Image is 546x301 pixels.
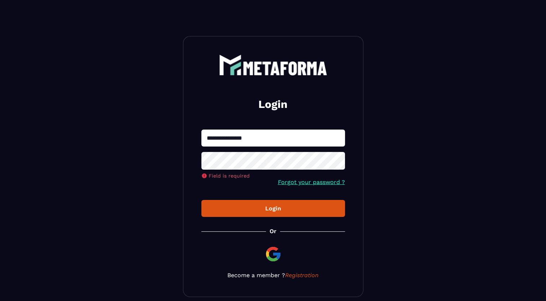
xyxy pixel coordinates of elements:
[270,228,276,235] p: Or
[201,272,345,279] p: Become a member ?
[210,97,336,112] h2: Login
[207,205,339,212] div: Login
[278,179,345,186] a: Forgot your password ?
[265,245,282,263] img: google
[209,173,250,179] span: Field is required
[201,54,345,75] a: logo
[219,54,327,75] img: logo
[285,272,319,279] a: Registration
[201,200,345,217] button: Login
